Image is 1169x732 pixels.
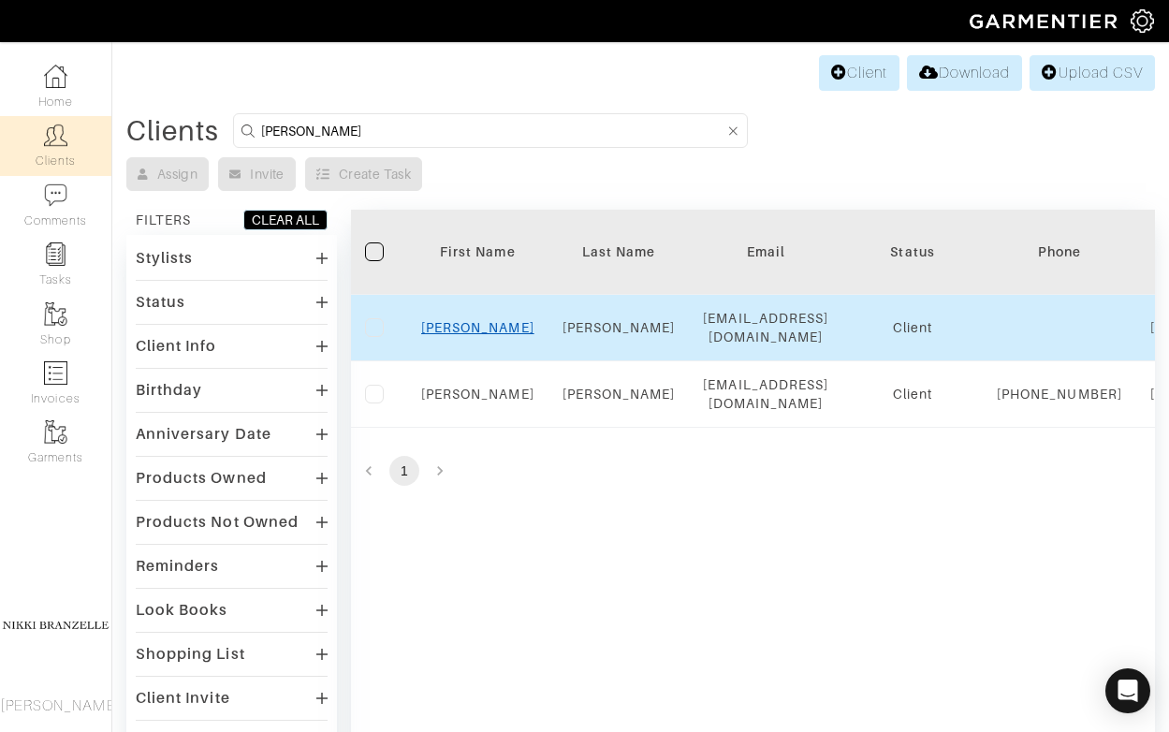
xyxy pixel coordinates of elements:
[563,242,676,261] div: Last Name
[136,513,299,532] div: Products Not Owned
[548,210,690,295] th: Toggle SortBy
[1030,55,1155,91] a: Upload CSV
[136,557,219,576] div: Reminders
[407,210,548,295] th: Toggle SortBy
[136,601,228,620] div: Look Books
[44,242,67,266] img: reminder-icon-8004d30b9f0a5d33ae49ab947aed9ed385cf756f9e5892f1edd6e32f2345188e.png
[44,65,67,88] img: dashboard-icon-dbcd8f5a0b271acd01030246c82b418ddd0df26cd7fceb0bd07c9910d44c42f6.png
[136,425,271,444] div: Anniversary Date
[856,385,969,403] div: Client
[136,337,217,356] div: Client Info
[997,242,1122,261] div: Phone
[703,242,828,261] div: Email
[261,119,725,142] input: Search by name, email, phone, city, or state
[960,5,1131,37] img: garmentier-logo-header-white-b43fb05a5012e4ada735d5af1a66efaba907eab6374d6393d1fbf88cb4ef424d.png
[136,249,193,268] div: Stylists
[1105,668,1150,713] div: Open Intercom Messenger
[421,242,534,261] div: First Name
[136,381,202,400] div: Birthday
[44,420,67,444] img: garments-icon-b7da505a4dc4fd61783c78ac3ca0ef83fa9d6f193b1c9dc38574b1d14d53ca28.png
[563,387,676,402] a: [PERSON_NAME]
[703,375,828,413] div: [EMAIL_ADDRESS][DOMAIN_NAME]
[563,320,676,335] a: [PERSON_NAME]
[252,211,319,229] div: CLEAR ALL
[856,242,969,261] div: Status
[44,124,67,147] img: clients-icon-6bae9207a08558b7cb47a8932f037763ab4055f8c8b6bfacd5dc20c3e0201464.png
[44,361,67,385] img: orders-icon-0abe47150d42831381b5fb84f609e132dff9fe21cb692f30cb5eec754e2cba89.png
[842,210,983,295] th: Toggle SortBy
[136,689,230,708] div: Client Invite
[126,122,219,140] div: Clients
[421,320,534,335] a: [PERSON_NAME]
[1131,9,1154,33] img: gear-icon-white-bd11855cb880d31180b6d7d6211b90ccbf57a29d726f0c71d8c61bd08dd39cc2.png
[389,456,419,486] button: page 1
[703,309,828,346] div: [EMAIL_ADDRESS][DOMAIN_NAME]
[421,387,534,402] a: [PERSON_NAME]
[856,318,969,337] div: Client
[351,456,1155,486] nav: pagination navigation
[136,469,267,488] div: Products Owned
[907,55,1022,91] a: Download
[136,645,245,664] div: Shopping List
[997,385,1122,403] div: [PHONE_NUMBER]
[819,55,899,91] a: Client
[136,293,185,312] div: Status
[44,183,67,207] img: comment-icon-a0a6a9ef722e966f86d9cbdc48e553b5cf19dbc54f86b18d962a5391bc8f6eb6.png
[136,211,191,229] div: FILTERS
[243,210,328,230] button: CLEAR ALL
[44,302,67,326] img: garments-icon-b7da505a4dc4fd61783c78ac3ca0ef83fa9d6f193b1c9dc38574b1d14d53ca28.png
